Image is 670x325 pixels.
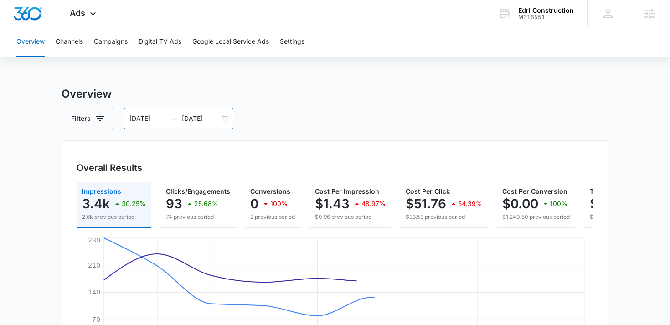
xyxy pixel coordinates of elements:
button: Google Local Service Ads [192,27,269,57]
span: Ads [70,8,85,18]
button: Overview [16,27,45,57]
button: Campaigns [94,27,128,57]
div: account name [518,7,574,14]
button: Digital TV Ads [139,27,181,57]
button: Channels [56,27,83,57]
button: Settings [280,27,304,57]
div: account id [518,14,574,21]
